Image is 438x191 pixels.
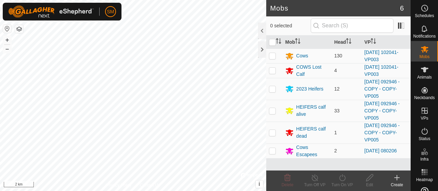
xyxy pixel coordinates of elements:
a: [DATE] 092946 - COPY - COPY-VP005 [364,79,400,99]
div: Cows Escapees [296,144,329,158]
span: SM [107,8,114,15]
a: [DATE] 092946 - COPY - COPY-VP005 [364,123,400,142]
span: 12 [334,86,340,92]
a: [DATE] 102041-VP003 [364,64,398,77]
a: [DATE] 102041-VP003 [364,50,398,62]
button: – [3,45,11,53]
span: 2 [334,148,337,153]
p-sorticon: Activate to sort [346,39,351,45]
th: Mob [283,36,332,49]
div: HEIFERS calf alive [296,104,329,118]
a: Contact Us [140,182,160,188]
a: Privacy Policy [106,182,132,188]
span: Schedules [415,14,434,18]
span: Heatmap [416,178,433,182]
span: VPs [421,116,428,120]
span: 6 [400,3,404,13]
input: Search (S) [311,18,394,33]
span: Status [418,137,430,141]
span: Delete [282,182,294,187]
p-sorticon: Activate to sort [276,39,281,45]
div: Turn Off VP [301,182,328,188]
div: Edit [356,182,383,188]
a: [DATE] 080206 [364,148,397,153]
span: Neckbands [414,96,435,100]
span: 4 [334,68,337,73]
button: Map Layers [15,25,23,33]
div: 2023 Heifers [296,85,323,93]
div: Cows [296,52,308,59]
th: Head [332,36,362,49]
span: 33 [334,108,340,113]
div: COWS Lost Calf [296,64,329,78]
th: VP [362,36,411,49]
span: Infra [420,157,428,161]
div: Create [383,182,411,188]
div: Turn On VP [328,182,356,188]
p-sorticon: Activate to sort [295,39,300,45]
span: Notifications [413,34,436,38]
span: Animals [417,75,432,79]
button: i [256,180,263,188]
span: i [258,181,260,187]
span: 0 selected [270,22,311,29]
div: HEIFERS calf dead [296,125,329,140]
span: 1 [334,130,337,135]
a: [DATE] 092946 - COPY - COPY-VP005 [364,101,400,121]
button: + [3,36,11,44]
p-sorticon: Activate to sort [371,39,376,45]
img: Gallagher Logo [8,5,94,18]
span: 130 [334,53,342,58]
button: Reset Map [3,25,11,33]
span: Mobs [420,55,429,59]
h2: Mobs [270,4,400,12]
